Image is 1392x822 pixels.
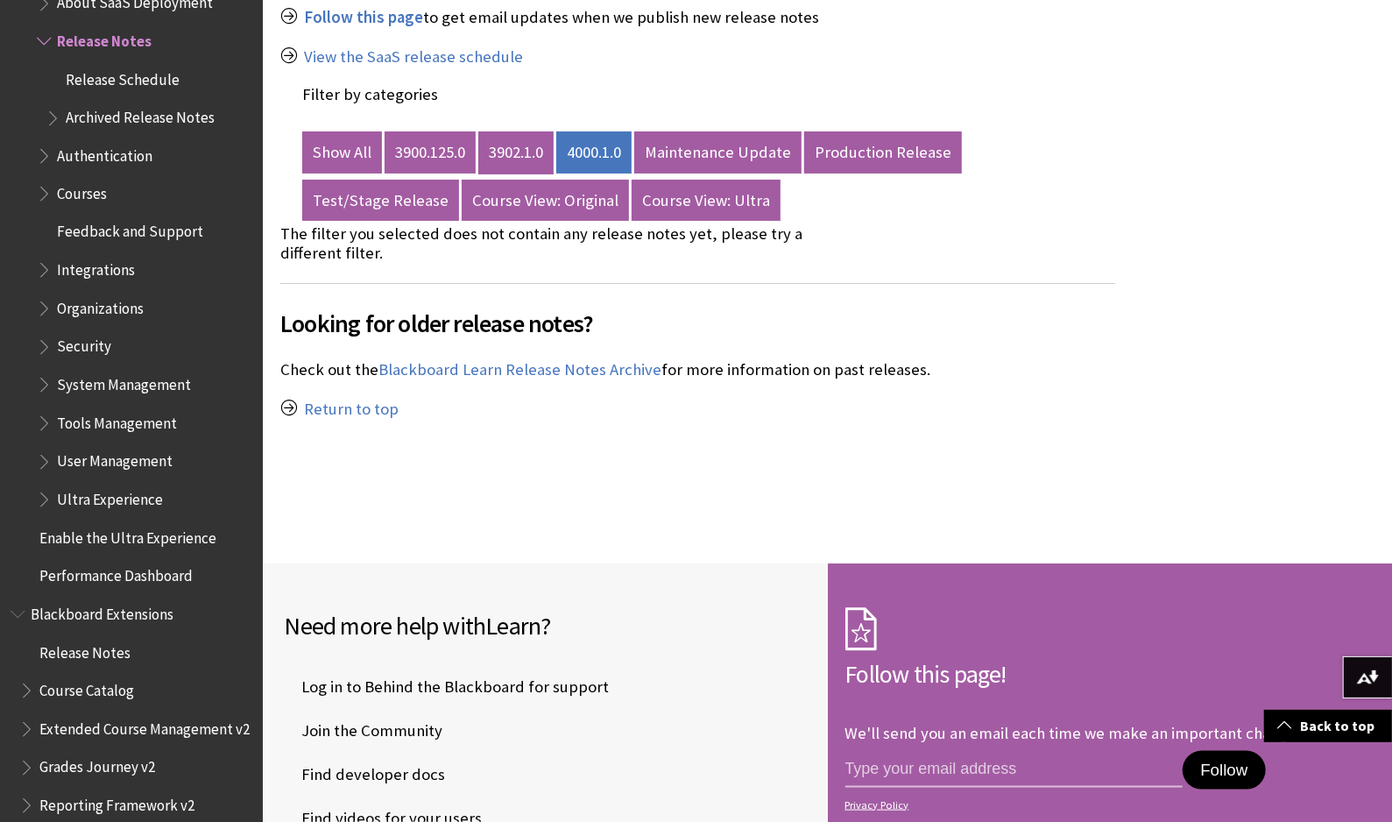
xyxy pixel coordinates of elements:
[385,131,476,174] a: 3900.125.0
[57,448,173,471] span: User Management
[1264,710,1392,742] a: Back to top
[57,294,144,318] span: Organizations
[285,674,613,700] a: Log in to Behind the Blackboard for support
[304,7,423,27] span: Follow this page
[39,754,155,777] span: Grades Journey v2
[39,677,134,700] span: Course Catalog
[57,409,177,433] span: Tools Management
[39,791,194,815] span: Reporting Framework v2
[845,799,1366,811] a: Privacy Policy
[280,224,823,262] div: The filter you selected does not contain any release notes yet, please try a different filter.
[39,639,131,663] span: Release Notes
[39,562,193,585] span: Performance Dashboard
[845,751,1184,788] input: email address
[304,399,399,420] a: Return to top
[304,46,523,67] a: View the SaaS release schedule
[66,103,215,127] span: Archived Release Notes
[285,674,610,700] span: Log in to Behind the Blackboard for support
[845,655,1371,692] h2: Follow this page!
[57,26,152,50] span: Release Notes
[302,180,459,222] a: Test/Stage Release
[57,256,135,280] span: Integrations
[285,762,449,788] a: Find developer docs
[556,131,632,174] a: 4000.1.0
[485,610,541,641] span: Learn
[634,131,802,174] a: Maintenance Update
[804,131,962,174] a: Production Release
[304,7,423,28] a: Follow this page
[280,6,1115,29] p: to get email updates when we publish new release notes
[1183,751,1265,790] button: Follow
[285,718,447,744] a: Join the Community
[57,333,111,357] span: Security
[845,723,1301,743] p: We'll send you an email each time we make an important change.
[462,180,629,222] a: Course View: Original
[845,607,877,651] img: Subscription Icon
[57,141,152,165] span: Authentication
[632,180,781,222] a: Course View: Ultra
[57,180,107,203] span: Courses
[302,84,438,104] label: Filter by categories
[285,762,446,788] span: Find developer docs
[66,65,180,89] span: Release Schedule
[378,359,661,380] a: Blackboard Learn Release Notes Archive
[280,283,1115,342] h2: Looking for older release notes?
[57,371,191,394] span: System Management
[285,607,810,644] h2: Need more help with ?
[302,131,382,174] a: Show All
[57,485,163,509] span: Ultra Experience
[285,718,443,744] span: Join the Community
[280,358,1115,381] p: Check out the for more information on past releases.
[31,600,173,624] span: Blackboard Extensions
[39,715,250,739] span: Extended Course Management v2
[39,524,216,548] span: Enable the Ultra Experience
[57,218,203,242] span: Feedback and Support
[478,131,554,174] a: 3902.1.0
